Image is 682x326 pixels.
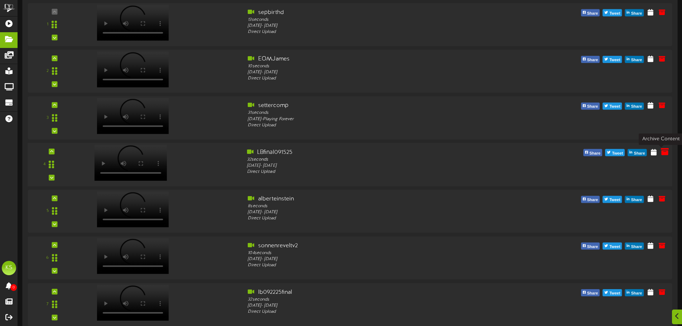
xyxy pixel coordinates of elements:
[581,103,600,110] button: Share
[248,69,506,76] div: [DATE] - [DATE]
[46,255,49,261] div: 6
[248,250,506,256] div: 104 seconds
[248,110,506,116] div: 31 seconds
[248,122,506,128] div: Direct Upload
[603,243,622,250] button: Tweet
[581,196,600,203] button: Share
[248,262,506,268] div: Direct Upload
[581,289,600,296] button: Share
[248,297,506,303] div: 32 seconds
[248,9,506,17] div: sepbirthd
[625,243,644,250] button: Share
[603,9,622,16] button: Tweet
[248,309,506,315] div: Direct Upload
[248,63,506,69] div: 10 seconds
[605,149,625,156] button: Tweet
[625,56,644,63] button: Share
[586,56,600,64] span: Share
[247,148,507,156] div: LBfinal091525
[608,243,621,251] span: Tweet
[248,55,506,63] div: EOMJames
[603,103,622,110] button: Tweet
[630,56,644,64] span: Share
[625,103,644,110] button: Share
[608,103,621,111] span: Tweet
[248,203,506,209] div: 8 seconds
[608,196,621,204] span: Tweet
[248,256,506,262] div: [DATE] - [DATE]
[630,243,644,251] span: Share
[630,196,644,204] span: Share
[628,149,647,156] button: Share
[608,10,621,18] span: Tweet
[608,56,621,64] span: Tweet
[586,103,600,111] span: Share
[588,150,602,157] span: Share
[248,303,506,309] div: [DATE] - [DATE]
[630,103,644,111] span: Share
[248,116,506,122] div: [DATE] - Playing Forever
[248,242,506,250] div: sonnenreveltv2
[586,196,600,204] span: Share
[586,243,600,251] span: Share
[248,29,506,35] div: Direct Upload
[586,10,600,18] span: Share
[633,150,647,157] span: Share
[625,196,644,203] button: Share
[625,289,644,296] button: Share
[248,102,506,110] div: settercomp
[248,288,506,297] div: lb092225final
[630,10,644,18] span: Share
[247,156,507,162] div: 32 seconds
[10,284,17,291] span: 0
[581,243,600,250] button: Share
[248,76,506,82] div: Direct Upload
[608,289,621,297] span: Tweet
[625,9,644,16] button: Share
[603,196,622,203] button: Tweet
[248,195,506,203] div: alberteinstein
[2,261,16,275] div: KS
[247,169,507,175] div: Direct Upload
[248,215,506,222] div: Direct Upload
[583,149,602,156] button: Share
[247,163,507,169] div: [DATE] - [DATE]
[248,209,506,215] div: [DATE] - [DATE]
[581,56,600,63] button: Share
[248,16,506,23] div: 13 seconds
[248,23,506,29] div: [DATE] - [DATE]
[630,289,644,297] span: Share
[586,289,600,297] span: Share
[603,289,622,296] button: Tweet
[610,150,624,157] span: Tweet
[581,9,600,16] button: Share
[603,56,622,63] button: Tweet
